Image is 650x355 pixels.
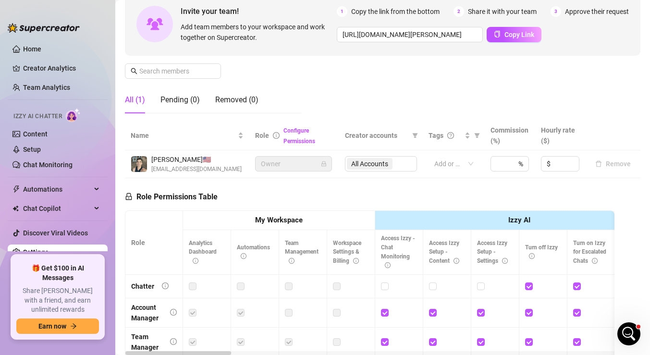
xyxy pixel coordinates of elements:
div: Mauricio says… [8,205,184,227]
div: Account Manager [131,302,162,323]
span: Turn on Izzy for Escalated Chats [573,240,606,265]
span: Team Management [285,240,319,265]
button: Send a message… [165,278,180,293]
span: arrow-right [70,323,77,330]
div: [DATE] [8,142,184,155]
div: All (1) [125,94,145,106]
span: lock [321,161,327,167]
span: info-circle [592,258,598,264]
span: Role [255,132,269,139]
a: Setup [23,146,41,153]
strong: Izzy AI [508,216,530,224]
div: Close [169,4,186,21]
div: I wanna know how much money they creator made [35,227,184,257]
span: Chat Copilot [23,201,91,216]
span: Earn now [38,322,66,330]
span: 🎁 Get $100 in AI Messages [16,264,99,282]
a: Discover Viral Videos [23,229,88,237]
div: Removed (0) [215,94,258,106]
div: Mauricio says… [8,258,184,300]
div: for [DEMOGRAPHIC_DATA] it only says 700 which is not accurate at all [35,258,184,289]
span: Analytics Dashboard [189,240,217,265]
a: Creator Analytics [23,61,100,76]
span: info-circle [353,258,359,264]
span: Access Izzy Setup - Settings [477,240,508,265]
span: Approve their request [565,6,629,17]
span: info-circle [502,258,508,264]
span: info-circle [170,338,177,345]
span: Copy Link [504,31,534,38]
button: Upload attachment [46,282,53,289]
span: info-circle [162,282,169,289]
div: Pending (0) [160,94,200,106]
div: I tried and it doesnt make sense. plus im trying to get [PERSON_NAME] account and it only lets me... [42,161,177,198]
span: Creator accounts [345,130,408,141]
span: thunderbolt [12,185,20,193]
h1: Giselle [47,5,72,12]
a: Team Analytics [23,84,70,91]
span: filter [474,133,480,138]
div: I wanna know how much money they creator made [42,233,177,252]
span: Share [PERSON_NAME] with a friend, and earn unlimited rewards [16,286,99,315]
a: Configure Permissions [283,127,315,145]
div: Chatter [131,281,154,292]
button: Home [150,4,169,22]
div: Mauricio says… [8,155,184,205]
span: info-circle [289,258,294,264]
span: Copy the link from the bottom [351,6,440,17]
span: copy [494,31,501,37]
textarea: Message… [8,261,184,278]
a: Chat Monitoring [23,161,73,169]
img: Mauricio Grijalva [131,156,147,172]
div: but the numbers are not accuarate [51,205,184,226]
button: Earn nowarrow-right [16,318,99,334]
th: Hourly rate ($) [535,121,586,150]
span: info-circle [529,253,535,259]
a: Settings [23,248,49,256]
div: Team Manager [131,331,162,353]
th: Role [125,211,183,275]
span: Invite your team! [181,5,337,17]
button: go back [6,4,25,22]
span: info-circle [241,253,246,259]
span: Access Izzy - Chat Monitoring [381,235,415,269]
span: info-circle [454,258,459,264]
span: Add team members to your workspace and work together on Supercreator. [181,22,333,43]
div: Giselle • [DATE] [15,127,62,133]
span: Name [131,130,236,141]
span: [EMAIL_ADDRESS][DOMAIN_NAME] [151,165,242,174]
span: info-circle [170,309,177,316]
span: filter [410,128,420,143]
span: Access Izzy Setup - Content [429,240,459,265]
span: filter [472,128,482,143]
button: Start recording [61,282,69,289]
span: Izzy AI Chatter [13,112,62,121]
div: Mauricio says… [8,227,184,258]
p: Active 2h ago [47,12,89,22]
img: logo-BBDzfeDw.svg [8,23,80,33]
input: Search members [139,66,208,76]
span: Workspace Settings & Billing [333,240,361,265]
button: Gif picker [30,282,38,289]
span: Share it with your team [468,6,537,17]
span: Automations [237,244,270,260]
span: lock [125,193,133,200]
button: Copy Link [487,27,541,42]
span: 2 [454,6,464,17]
span: filter [412,133,418,138]
span: Tags [429,130,443,141]
span: Turn off Izzy [525,244,558,260]
span: 1 [337,6,347,17]
img: Profile image for Giselle [27,5,43,21]
strong: My Workspace [255,216,303,224]
span: 3 [551,6,561,17]
a: Home [23,45,41,53]
a: Content [23,130,48,138]
span: info-circle [193,258,198,264]
th: Name [125,121,249,150]
span: info-circle [385,262,391,268]
span: info-circle [273,132,280,139]
div: Also, if you’re working with team members in different countries, please make sure everyone is al... [15,34,150,100]
iframe: Intercom live chat [617,322,640,345]
h5: Role Permissions Table [125,191,218,203]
